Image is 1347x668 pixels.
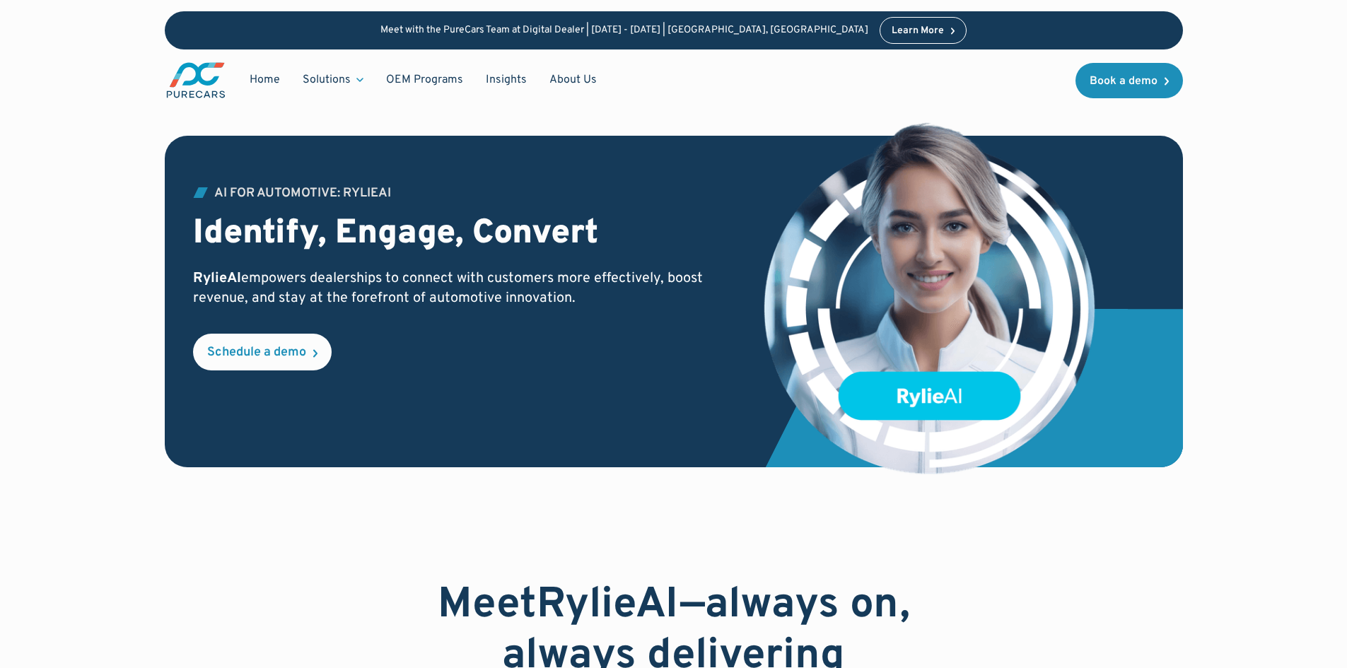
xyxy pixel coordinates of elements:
[438,579,537,633] strong: Meet
[193,269,241,288] strong: RylieAI
[303,72,351,88] div: Solutions
[193,334,332,370] a: Schedule a demo
[537,579,680,633] strong: RylieAI
[375,66,474,93] a: OEM Programs
[761,122,1098,478] img: customer data platform illustration
[538,66,608,93] a: About Us
[291,66,375,93] div: Solutions
[207,346,306,359] div: Schedule a demo
[193,269,741,308] p: empowers dealerships to connect with customers more effectively, boost revenue, and stay at the f...
[165,61,227,100] img: purecars logo
[165,61,227,100] a: main
[193,214,741,255] h2: Identify, Engage, Convert
[380,25,868,37] p: Meet with the PureCars Team at Digital Dealer | [DATE] - [DATE] | [GEOGRAPHIC_DATA], [GEOGRAPHIC_...
[892,26,944,36] div: Learn More
[238,66,291,93] a: Home
[1090,76,1158,87] div: Book a demo
[880,17,967,44] a: Learn More
[1075,63,1183,98] a: Book a demo
[214,187,391,200] div: AI for Automotive: RylieAI
[474,66,538,93] a: Insights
